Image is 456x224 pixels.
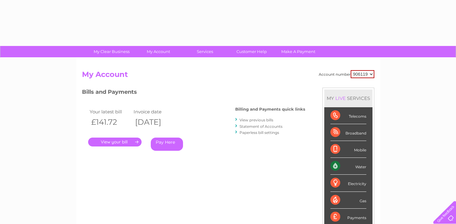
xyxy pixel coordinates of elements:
a: Make A Payment [273,46,324,57]
a: Customer Help [226,46,277,57]
div: MY SERVICES [324,89,372,107]
a: Pay Here [151,138,183,151]
div: Electricity [330,175,366,192]
a: Statement of Accounts [240,124,283,129]
a: Paperless bill settings [240,130,279,135]
h4: Billing and Payments quick links [235,107,305,112]
h2: My Account [82,70,374,82]
h3: Bills and Payments [82,88,305,98]
div: Mobile [330,141,366,158]
div: Gas [330,192,366,209]
div: Broadband [330,124,366,141]
td: Your latest bill [88,108,132,116]
a: My Clear Business [86,46,137,57]
div: Water [330,158,366,175]
td: Invoice date [132,108,176,116]
a: Services [180,46,230,57]
div: Telecoms [330,107,366,124]
div: LIVE [334,95,347,101]
a: My Account [133,46,184,57]
a: View previous bills [240,118,273,122]
th: £141.72 [88,116,132,128]
div: Account number [319,70,374,78]
a: . [88,138,142,146]
th: [DATE] [132,116,176,128]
